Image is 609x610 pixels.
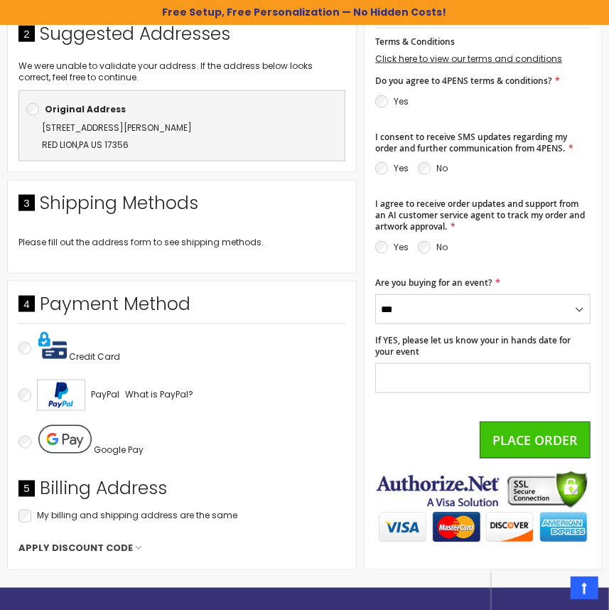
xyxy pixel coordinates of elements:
[37,380,85,411] img: Acceptance Mark
[18,22,345,53] div: Suggested Addresses
[394,241,409,253] label: Yes
[375,277,492,289] span: Are you buying for an event?
[104,139,129,151] span: 17356
[480,422,591,459] button: Place Order
[42,122,192,134] span: [STREET_ADDRESS][PERSON_NAME]
[42,139,77,151] span: RED LION
[18,477,345,508] div: Billing Address
[38,425,92,454] img: Pay with Google Pay
[18,292,345,323] div: Payment Method
[91,139,102,151] span: US
[375,131,567,154] span: I consent to receive SMS updates regarding my order and further communication from 4PENS.
[125,388,193,400] span: What is PayPal?
[436,162,448,174] label: No
[94,444,144,456] span: Google Pay
[375,198,585,232] span: I agree to receive order updates and support from an AI customer service agent to track my order ...
[492,432,578,449] span: Place Order
[492,572,609,610] iframe: Google Customer Reviews
[125,386,193,403] a: What is PayPal?
[436,241,448,253] label: No
[394,95,409,107] label: Yes
[91,388,119,400] span: PayPal
[375,53,562,65] a: Click here to view our terms and conditions
[375,75,551,87] span: Do you agree to 4PENS terms & conditions?
[69,351,120,363] span: Credit Card
[394,162,409,174] label: Yes
[18,191,345,223] div: Shipping Methods
[26,119,338,154] div: ,
[38,331,67,360] img: Pay with credit card
[18,237,345,248] div: Please fill out the address form to see shipping methods.
[375,334,571,358] span: If YES, please let us know your in hands date for your event
[375,36,455,48] span: Terms & Conditions
[37,510,237,522] span: My billing and shipping address are the same
[45,103,126,115] b: Original Address
[79,139,89,151] span: PA
[18,60,345,83] p: We were unable to validate your address. If the address below looks correct, feel free to continue.
[18,542,133,555] span: Apply Discount Code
